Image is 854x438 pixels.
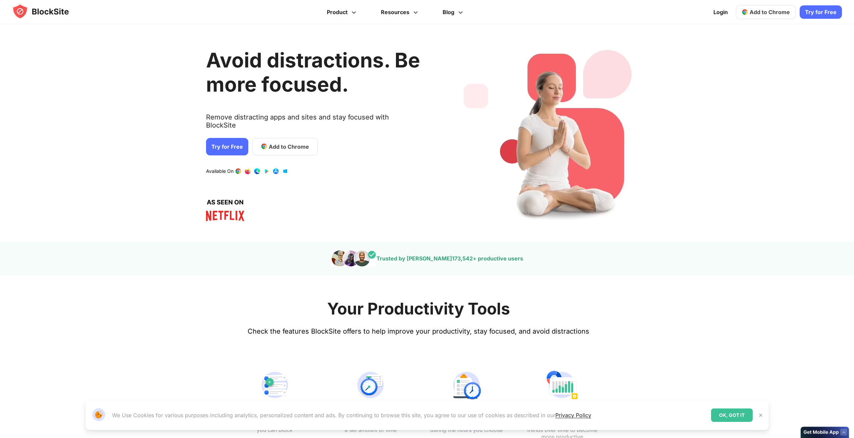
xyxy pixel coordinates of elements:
a: Try for Free [800,5,842,19]
text: Available On [206,168,234,175]
a: Add to Chrome [736,5,796,19]
span: 173,542 [452,255,473,262]
a: Login [709,4,732,20]
text: Check the features BlockSite offers to help improve your productivity, stay focused, and avoid di... [248,327,589,335]
a: Add to Chrome [252,138,318,155]
button: Close [756,411,765,420]
text: Remove distracting apps and sites and stay focused with BlockSite [206,113,420,134]
div: OK, GOT IT [711,408,753,422]
img: blocksite-icon.5d769676.svg [12,3,82,19]
h2: Your Productivity Tools [327,299,510,319]
p: We Use Cookies for various purposes including analytics, personalized content and ads. By continu... [112,411,591,419]
img: chrome-icon.svg [742,9,748,15]
text: Trusted by [PERSON_NAME] + productive users [376,255,523,262]
img: pepole images [331,250,376,267]
span: Add to Chrome [269,142,309,150]
span: Add to Chrome [750,9,790,15]
a: Privacy Policy [555,412,591,419]
img: Close [758,412,763,418]
a: Try for Free [206,138,248,155]
h1: Avoid distractions. Be more focused. [206,48,420,96]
